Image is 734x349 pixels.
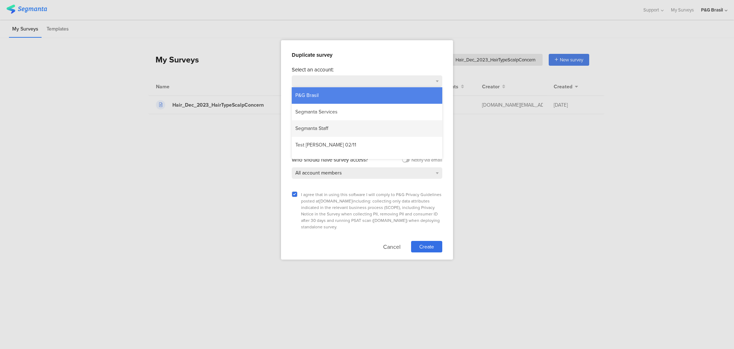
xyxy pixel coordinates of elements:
div: Test [PERSON_NAME] 02/11 [292,140,360,150]
button: Cancel [383,241,401,252]
span: I agree that in using this software I will comply to P&G Privacy Guidelines posted at including: ... [301,191,442,230]
div: P&G Brasil [292,90,322,101]
div: Segmanta Staff [292,123,332,134]
div: Select an account: [292,66,442,74]
div: [PERSON_NAME] Test PGE [DATE] [292,156,373,167]
span: Create [419,243,434,251]
span: All account members [295,169,342,177]
div: Segmanta Services [292,107,341,117]
div: Who should have survey access? [292,156,368,164]
div: Notify via email [411,157,442,163]
a: [DOMAIN_NAME] [319,198,352,204]
div: Duplicate survey [292,51,442,59]
a: [DOMAIN_NAME] [373,217,406,224]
